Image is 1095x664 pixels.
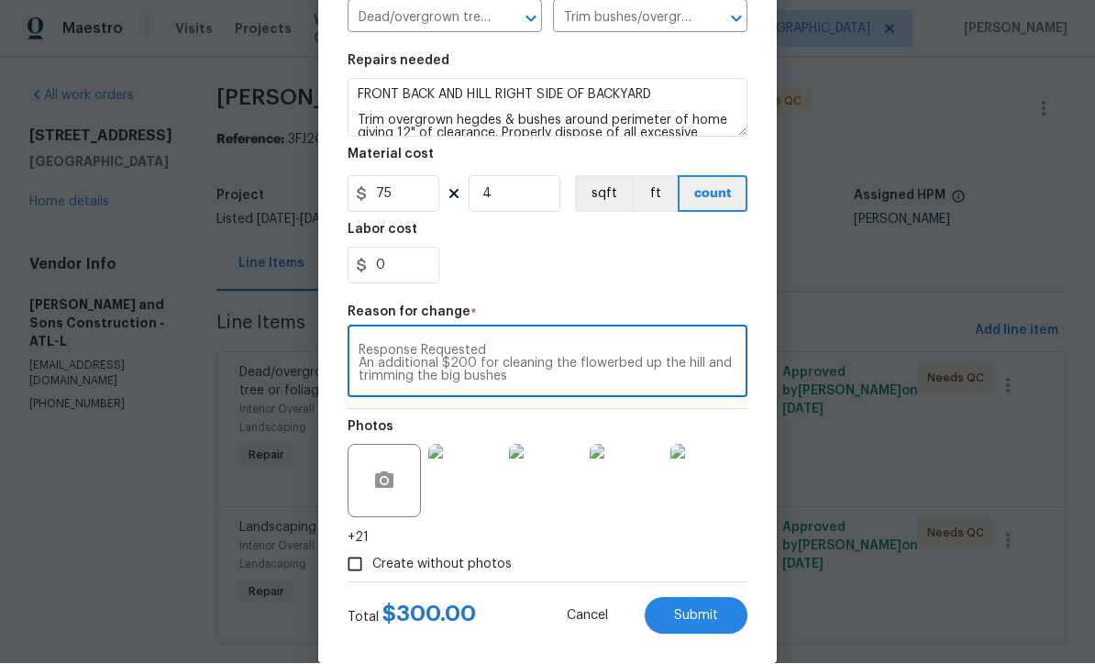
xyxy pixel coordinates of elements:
[724,6,749,32] button: Open
[674,610,718,624] span: Submit
[348,55,449,68] h5: Repairs needed
[567,610,608,624] span: Cancel
[348,224,417,237] h5: Labor cost
[348,149,434,161] h5: Material cost
[348,421,393,434] h5: Photos
[348,529,369,548] span: +21
[359,345,736,383] textarea: [PERSON_NAME] [PERSON_NAME] [DATE] 8:21 AM Response Requested An additional $200 for cleaning the...
[678,176,747,213] button: count
[348,79,747,138] textarea: FRONT BACK AND HILL RIGHT SIDE OF BACKYARD Trim overgrown hegdes & bushes around perimeter of hom...
[537,598,637,635] button: Cancel
[518,6,544,32] button: Open
[348,306,470,319] h5: Reason for change
[382,603,476,625] span: $ 300.00
[632,176,678,213] button: ft
[348,605,476,627] div: Total
[575,176,632,213] button: sqft
[372,556,512,575] span: Create without photos
[645,598,747,635] button: Submit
